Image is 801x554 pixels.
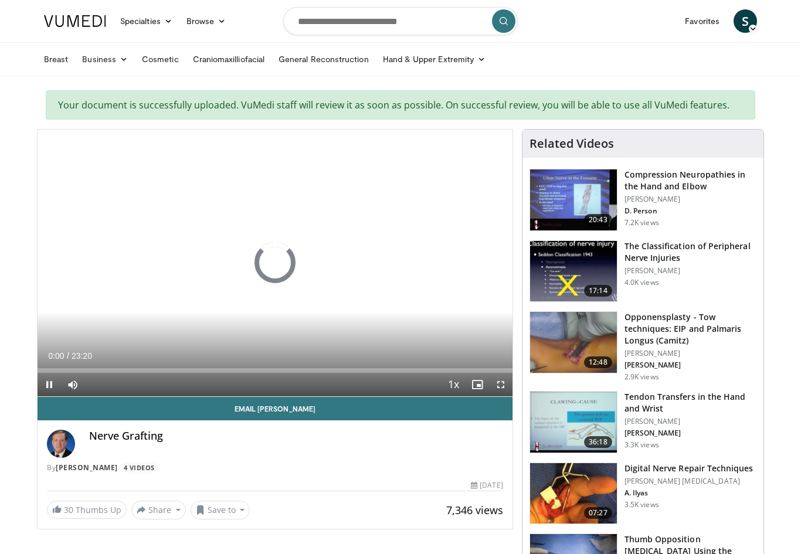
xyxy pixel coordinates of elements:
span: 23:20 [72,351,92,361]
a: Email [PERSON_NAME] [38,397,512,420]
button: Save to [191,501,250,519]
span: 12:48 [584,356,612,368]
button: Mute [61,373,84,396]
p: [PERSON_NAME] [624,349,756,358]
span: 7,346 views [446,503,503,517]
h3: Digital Nerve Repair Techniques [624,463,754,474]
a: 17:14 The Classification of Peripheral Nerve Injuries [PERSON_NAME] 4.0K views [530,240,756,303]
h3: Compression Neuropathies in the Hand and Elbow [624,169,756,192]
a: General Reconstruction [271,47,376,71]
button: Share [131,501,186,519]
h3: The Classification of Peripheral Nerve Injuries [624,240,756,264]
div: [DATE] [471,480,503,491]
h3: Tendon Transfers in the Hand and Wrist [624,391,756,414]
p: 2.9K views [624,372,659,382]
input: Search topics, interventions [283,7,518,35]
p: [PERSON_NAME] [624,429,756,438]
a: 30 Thumbs Up [47,501,127,519]
a: Cosmetic [135,47,186,71]
p: [PERSON_NAME] [624,195,756,204]
button: Playback Rate [442,373,466,396]
span: 17:14 [584,285,612,297]
a: [PERSON_NAME] [56,463,118,473]
a: S [734,9,757,33]
span: 07:27 [584,507,612,519]
a: 4 Videos [120,463,158,473]
p: 3.3K views [624,440,659,450]
a: Browse [179,9,233,33]
p: 3.5K views [624,500,659,509]
video-js: Video Player [38,130,512,397]
span: / [67,351,69,361]
a: Favorites [678,9,727,33]
a: 07:27 Digital Nerve Repair Techniques [PERSON_NAME] [MEDICAL_DATA] A. Ilyas 3.5K views [530,463,756,525]
h3: Opponensplasty - Tow techniques: EIP and Palmaris Longus (Camitz) [624,311,756,346]
p: [PERSON_NAME] [624,361,756,370]
p: [PERSON_NAME] [MEDICAL_DATA] [624,477,754,486]
h4: Nerve Grafting [89,430,503,443]
span: 36:18 [584,436,612,448]
img: 0fbf1a49-7eb2-4364-92f3-fcf940d9e558.150x105_q85_crop-smart_upscale.jpg [530,312,617,373]
img: Avatar [47,430,75,458]
img: 6d919842-0851-460c-8fe0-16794c4401eb.150x105_q85_crop-smart_upscale.jpg [530,392,617,453]
h4: Related Videos [530,137,614,151]
a: Craniomaxilliofacial [186,47,271,71]
p: [PERSON_NAME] [624,266,756,276]
a: 36:18 Tendon Transfers in the Hand and Wrist [PERSON_NAME] [PERSON_NAME] 3.3K views [530,391,756,453]
img: SvRgrYnSrIR5tozH4xMDoxOjBrO-I4W8.150x105_q85_crop-smart_upscale.jpg [530,241,617,302]
a: Specialties [113,9,179,33]
span: 30 [64,504,73,515]
p: 7.2K views [624,218,659,227]
p: [PERSON_NAME] [624,417,756,426]
a: 12:48 Opponensplasty - Tow techniques: EIP and Palmaris Longus (Camitz) [PERSON_NAME] [PERSON_NAM... [530,311,756,382]
a: 20:43 Compression Neuropathies in the Hand and Elbow [PERSON_NAME] D. Person 7.2K views [530,169,756,231]
button: Pause [38,373,61,396]
p: D. Person [624,206,756,216]
div: Your document is successfully uploaded. VuMedi staff will review it as soon as possible. On succe... [46,90,755,120]
div: Progress Bar [38,368,512,373]
span: 0:00 [48,351,64,361]
img: b54436d8-8e88-4114-8e17-c60436be65a7.150x105_q85_crop-smart_upscale.jpg [530,169,617,230]
img: VuMedi Logo [44,15,106,27]
button: Fullscreen [489,373,512,396]
div: By [47,463,503,473]
p: 4.0K views [624,278,659,287]
button: Enable picture-in-picture mode [466,373,489,396]
a: Breast [37,47,75,71]
p: A. Ilyas [624,488,754,498]
span: 20:43 [584,214,612,226]
a: Business [75,47,135,71]
img: a6c92bd5-e75d-4d75-9d65-5b2c32c33061.150x105_q85_crop-smart_upscale.jpg [530,463,617,524]
a: Hand & Upper Extremity [376,47,493,71]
